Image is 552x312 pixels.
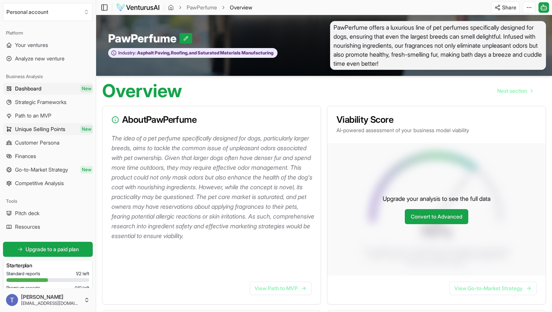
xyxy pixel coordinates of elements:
[15,125,65,133] span: Unique Selling Points
[15,223,40,231] span: Resources
[102,82,182,100] h1: Overview
[3,39,93,51] a: Your ventures
[3,123,93,135] a: Unique Selling PointsNew
[502,4,516,11] span: Share
[15,55,65,62] span: Analyze new venture
[6,285,40,291] span: Premium reports
[405,209,468,224] a: Convert to Advanced
[497,87,527,95] span: Next section
[3,221,93,233] a: Resources
[230,4,252,11] span: Overview
[118,50,136,56] span: Industry:
[21,300,81,306] span: [EMAIL_ADDRESS][DOMAIN_NAME]
[80,125,93,133] span: New
[3,164,93,176] a: Go-to-Market StrategyNew
[168,4,252,11] nav: breadcrumb
[3,177,93,189] a: Competitive Analysis
[3,150,93,162] a: Finances
[112,115,312,124] h3: About PawPerfume
[15,41,48,49] span: Your ventures
[136,50,273,56] span: Asphalt Paving, Roofing, and Saturated Materials Manufacturing
[15,112,51,119] span: Path to an MVP
[108,32,179,45] span: PawPerfume
[6,294,18,306] img: ACg8ocKNcc7cnXgiVbdmQF6ZL8H4oPNWw1om9D9pKXQWo5FeD2Ut4g=s96-c
[6,262,89,269] h3: Starter plan
[15,98,66,106] span: Strategic Frameworks
[336,115,537,124] h3: Viability Score
[6,271,40,277] span: Standard reports
[15,85,41,92] span: Dashboard
[187,4,217,11] a: PawPerfume
[15,166,68,173] span: Go-to-Market Strategy
[336,127,537,134] p: AI-powered assessment of your business model viability
[26,246,79,253] span: Upgrade to a paid plan
[383,194,490,203] p: Upgrade your analysis to see the full data
[491,83,538,98] nav: pagination
[3,137,93,149] a: Customer Persona
[80,166,93,173] span: New
[449,282,537,295] a: View Go-to-Market Strategy
[15,210,39,217] span: Pitch deck
[330,21,546,70] span: PawPerfume offers a luxurious line of pet perfumes specifically designed for dogs, ensuring that ...
[108,48,278,58] button: Industry:Asphalt Paving, Roofing, and Saturated Materials Manufacturing
[75,285,89,291] span: 0 / 0 left
[116,3,160,12] img: logo
[3,71,93,83] div: Business Analysis
[80,85,93,92] span: New
[250,282,312,295] a: View Path to MVP
[76,271,89,277] span: 1 / 2 left
[15,152,36,160] span: Finances
[491,2,520,14] button: Share
[3,53,93,65] a: Analyze new venture
[3,242,93,257] a: Upgrade to a paid plan
[112,133,315,241] p: The idea of a pet perfume specifically designed for dogs, particularly larger breeds, aims to tac...
[3,291,93,309] button: [PERSON_NAME][EMAIL_ADDRESS][DOMAIN_NAME]
[3,3,93,21] button: Select an organization
[15,179,64,187] span: Competitive Analysis
[3,83,93,95] a: DashboardNew
[3,207,93,219] a: Pitch deck
[21,294,81,300] span: [PERSON_NAME]
[3,96,93,108] a: Strategic Frameworks
[3,27,93,39] div: Platform
[3,110,93,122] a: Path to an MVP
[491,83,538,98] a: Go to next page
[3,195,93,207] div: Tools
[15,139,59,146] span: Customer Persona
